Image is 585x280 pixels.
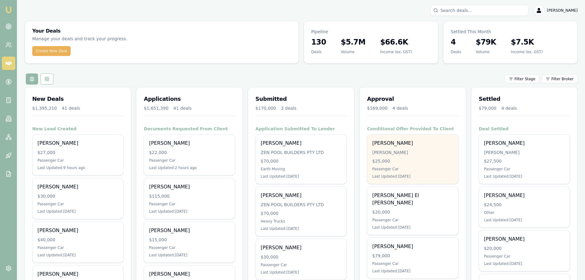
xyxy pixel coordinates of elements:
[149,245,230,250] div: Passenger Car
[261,254,341,260] div: $30,000
[367,95,458,103] h3: Approval
[149,158,230,163] div: Passenger Car
[380,49,412,54] div: Income (ex. GST)
[484,254,565,259] div: Passenger Car
[5,6,12,14] img: emu-icon-u.png
[149,140,230,147] div: [PERSON_NAME]
[37,209,118,214] div: Last Updated: [DATE]
[511,37,543,47] h3: $7.5K
[32,35,189,42] p: Manage your deals and track your progress.
[479,105,497,111] div: $79,000
[372,149,453,156] div: [PERSON_NAME]
[144,105,168,111] div: $1,651,390
[484,149,565,156] div: [PERSON_NAME]
[551,77,574,81] span: Filter Broker
[547,8,578,13] span: [PERSON_NAME]
[149,237,230,243] div: $15,000
[37,183,118,191] div: [PERSON_NAME]
[479,95,570,103] h3: Settled
[37,237,118,243] div: $40,000
[501,105,517,111] div: 4 deals
[255,105,276,111] div: $170,000
[149,202,230,207] div: Passenger Car
[144,95,235,103] h3: Applications
[479,126,570,132] h4: Deal Settled
[367,105,388,111] div: $169,000
[149,253,230,258] div: Last Updated: [DATE]
[261,210,341,216] div: $70,000
[32,46,71,56] a: Create New Deal
[37,140,118,147] div: [PERSON_NAME]
[261,158,341,164] div: $70,000
[484,202,565,208] div: $24,500
[372,253,453,259] div: $79,000
[37,158,118,163] div: Passenger Car
[484,218,565,223] div: Last Updated: [DATE]
[261,244,341,251] div: [PERSON_NAME]
[261,262,341,267] div: Passenger Car
[484,235,565,243] div: [PERSON_NAME]
[372,158,453,164] div: $25,000
[149,270,230,278] div: [PERSON_NAME]
[32,126,123,132] h4: New Lead Created
[149,227,230,234] div: [PERSON_NAME]
[261,219,341,224] div: Heavy Trucks
[261,270,341,275] div: Last Updated: [DATE]
[484,245,565,251] div: $20,000
[542,75,578,83] button: Filter Broker
[261,167,341,172] div: Earth Moving
[261,174,341,179] div: Last Updated: [DATE]
[144,126,235,132] h4: Documents Requested From Client
[484,167,565,172] div: Passenger Car
[476,49,496,54] div: Volume
[476,37,496,47] h3: $79K
[451,37,461,47] h3: 4
[367,126,458,132] h4: Conditional Offer Provided To Client
[311,49,326,54] div: Deals
[372,209,453,215] div: $20,000
[174,105,192,111] div: 41 deals
[505,75,539,83] button: Filter Stage
[484,210,565,215] div: Other
[261,202,341,208] div: ZEN POOL BUILDERS PTY LTD
[372,225,453,230] div: Last Updated: [DATE]
[484,192,565,199] div: [PERSON_NAME]
[451,49,461,54] div: Deals
[372,167,453,172] div: Passenger Car
[511,49,543,54] div: Income (ex. GST)
[484,140,565,147] div: [PERSON_NAME]
[311,29,431,35] p: Pipeline
[372,269,453,274] div: Last Updated: [DATE]
[484,261,565,266] div: Last Updated: [DATE]
[341,49,365,54] div: Volume
[149,149,230,156] div: $22,000
[149,165,230,170] div: Last Updated: 2 hours ago
[372,261,453,266] div: Passenger Car
[380,37,412,47] h3: $66.6K
[32,29,291,34] h3: Your Deals
[62,105,80,111] div: 41 deals
[372,192,453,207] div: [PERSON_NAME] El [PERSON_NAME]
[32,95,123,103] h3: New Deals
[149,183,230,191] div: [PERSON_NAME]
[37,193,118,199] div: $30,000
[255,126,347,132] h4: Application Submitted To Lender
[37,253,118,258] div: Last Updated: [DATE]
[261,192,341,199] div: [PERSON_NAME]
[37,245,118,250] div: Passenger Car
[32,105,57,111] div: $1,395,210
[261,226,341,231] div: Last Updated: [DATE]
[514,77,535,81] span: Filter Stage
[372,140,453,147] div: [PERSON_NAME]
[37,227,118,234] div: [PERSON_NAME]
[149,209,230,214] div: Last Updated: [DATE]
[281,105,297,111] div: 3 deals
[372,218,453,223] div: Passenger Car
[484,174,565,179] div: Last Updated: [DATE]
[261,140,341,147] div: [PERSON_NAME]
[255,95,347,103] h3: Submitted
[430,5,528,16] input: Search deals
[372,174,453,179] div: Last Updated: [DATE]
[37,270,118,278] div: [PERSON_NAME]
[311,37,326,47] h3: 130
